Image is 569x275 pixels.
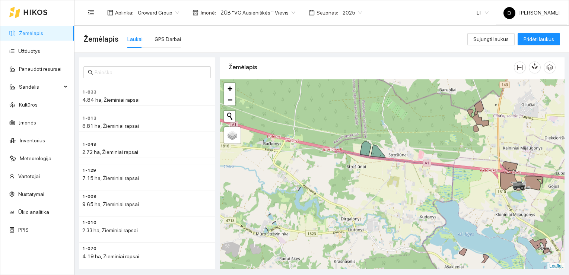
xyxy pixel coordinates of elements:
[518,33,560,45] button: Pridėti laukus
[138,7,179,18] span: Groward Group
[19,79,61,94] span: Sandėlis
[19,66,61,72] a: Panaudoti resursai
[20,137,45,143] a: Inventorius
[18,48,40,54] a: Užduotys
[503,10,560,16] span: [PERSON_NAME]
[83,33,118,45] span: Žemėlapis
[127,35,143,43] div: Laukai
[83,5,98,20] button: menu-fold
[82,115,96,122] span: 1-013
[18,209,49,215] a: Ūkio analitika
[88,9,94,16] span: menu-fold
[107,10,113,16] span: layout
[82,97,140,103] span: 4.84 ha, Žieminiai rapsai
[220,7,295,18] span: ŽŪB "VG Ausieniškės " Vievis
[18,227,29,233] a: PPIS
[473,35,509,43] span: Sujungti laukus
[82,149,138,155] span: 2.72 ha, Žieminiai rapsai
[309,10,315,16] span: calendar
[115,9,133,17] span: Aplinka :
[508,7,511,19] span: D
[19,120,36,126] a: Įmonės
[82,201,139,207] span: 9.65 ha, Žieminiai rapsai
[20,155,51,161] a: Meteorologija
[82,245,96,252] span: 1-070
[343,7,362,18] span: 2025
[19,30,43,36] a: Žemėlapis
[88,70,93,75] span: search
[224,111,235,122] button: Initiate a new search
[514,61,526,73] button: column-width
[518,36,560,42] a: Pridėti laukus
[18,191,44,197] a: Nustatymai
[82,89,96,96] span: 1-833
[82,227,138,233] span: 2.33 ha, Žieminiai rapsai
[82,167,96,174] span: 1-129
[228,95,232,104] span: −
[514,64,525,70] span: column-width
[477,7,489,18] span: LT
[82,193,96,200] span: 1-009
[524,35,554,43] span: Pridėti laukus
[467,36,515,42] a: Sujungti laukus
[82,141,96,148] span: 1-049
[82,123,139,129] span: 8.81 ha, Žieminiai rapsai
[317,9,338,17] span: Sezonas :
[549,263,563,269] a: Leaflet
[193,10,198,16] span: shop
[95,68,206,76] input: Paieška
[18,173,40,179] a: Vartotojai
[229,57,514,78] div: Žemėlapis
[228,84,232,93] span: +
[82,175,139,181] span: 7.15 ha, Žieminiai rapsai
[467,33,515,45] button: Sujungti laukus
[224,83,235,94] a: Zoom in
[200,9,216,17] span: Įmonė :
[155,35,181,43] div: GPS Darbai
[82,219,96,226] span: 1-010
[19,102,38,108] a: Kultūros
[224,94,235,105] a: Zoom out
[224,127,241,143] a: Layers
[82,253,139,259] span: 4.19 ha, Žieminiai rapsai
